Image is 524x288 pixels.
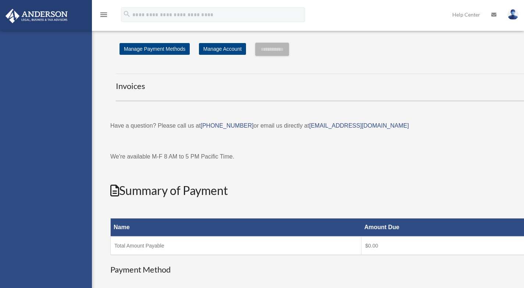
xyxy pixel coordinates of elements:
a: menu [99,13,108,19]
i: search [123,10,131,18]
i: menu [99,10,108,19]
img: User Pic [507,9,518,20]
a: [EMAIL_ADDRESS][DOMAIN_NAME] [309,122,409,129]
img: Anderson Advisors Platinum Portal [3,9,70,23]
td: Total Amount Payable [111,237,361,255]
a: Manage Payment Methods [120,43,190,55]
a: Manage Account [199,43,246,55]
a: [PHONE_NUMBER] [200,122,253,129]
th: Name [111,218,361,237]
